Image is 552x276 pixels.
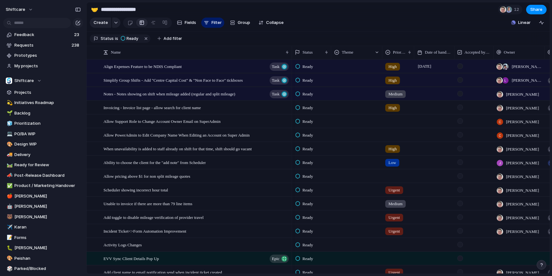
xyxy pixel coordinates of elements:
[303,105,313,111] span: Ready
[7,213,11,220] div: 🐻
[14,52,81,59] span: Prototypes
[3,212,83,222] div: 🐻[PERSON_NAME]
[506,228,539,235] span: [PERSON_NAME]
[512,63,542,70] span: [PERSON_NAME] , [PERSON_NAME]
[416,63,433,70] span: [DATE]
[388,146,397,152] span: High
[227,18,253,28] button: Group
[270,90,289,98] button: Task
[303,91,313,97] span: Ready
[3,51,83,60] a: Prototypes
[388,269,400,276] span: Urgent
[3,98,83,108] div: 💫Initiatives Roadmap
[7,141,11,148] div: 🎨
[509,18,533,27] button: Linear
[6,172,12,179] button: 📣
[103,90,235,97] span: Notes - Notes showing on shift when mileage added (regular and split mileage)
[7,203,11,210] div: 🤖
[3,222,83,232] a: ✈️Karan
[3,88,83,97] a: Projects
[388,201,402,207] span: Medium
[526,5,547,14] button: Share
[3,171,83,180] a: 📣Post-Release Dashboard
[514,6,521,13] span: 12
[7,224,11,231] div: ✈️
[103,63,182,70] span: Align Expenses Feature to be NDIS Compliant
[303,77,313,84] span: Ready
[3,150,83,160] a: 🚚Delivery
[103,268,222,276] span: Add client name to email notification send when incident ticket created
[7,109,11,117] div: 🌱
[14,172,81,179] span: Post-Release Dashboard
[6,193,12,199] button: 🍎
[114,35,119,42] button: is
[14,193,81,199] span: [PERSON_NAME]
[3,129,83,139] div: 💻PO/BA WIP
[103,227,186,235] span: Incident Ticket<>Form Automation Improvement
[530,6,542,13] span: Share
[512,77,542,84] span: [PERSON_NAME] , [PERSON_NAME]
[7,255,11,262] div: 🎨
[7,192,11,200] div: 🍎
[3,191,83,201] a: 🍎[PERSON_NAME]
[126,36,138,41] span: Ready
[3,243,83,253] div: 🐛[PERSON_NAME]
[154,34,186,43] button: Add filter
[3,264,83,273] a: 🎲Parked/Blocked
[6,265,12,272] button: 🎲
[103,117,220,125] span: Allow Support Role to Change Account Owner Email on SuperAdmin
[3,202,83,211] div: 🤖[PERSON_NAME]
[6,131,12,137] button: 💻
[303,242,313,248] span: Ready
[388,63,397,70] span: High
[7,99,11,107] div: 💫
[506,215,539,221] span: [PERSON_NAME]
[272,254,280,263] span: Epic
[506,201,539,207] span: [PERSON_NAME]
[14,63,81,69] span: My projects
[506,132,539,139] span: [PERSON_NAME]
[14,110,81,116] span: Backlog
[3,4,36,15] button: shiftcare
[3,160,83,170] a: 🛤️Ready for Review
[91,5,98,14] div: 🤝
[115,36,118,41] span: is
[506,187,539,194] span: [PERSON_NAME]
[506,160,539,166] span: [PERSON_NAME]
[256,18,286,28] button: Collapse
[14,183,81,189] span: Product / Marketing Handover
[94,19,108,26] span: Create
[3,119,83,128] a: 🧊Prioritization
[3,181,83,190] a: ✅Product / Marketing Handover
[90,18,111,28] button: Create
[6,141,12,147] button: 🎨
[7,244,11,252] div: 🐛
[103,159,206,166] span: Ability to choose the client for the "add note" from Scheduler
[74,32,80,38] span: 23
[388,91,402,97] span: Medium
[3,139,83,149] div: 🎨Design WIP
[174,18,199,28] button: Fields
[388,77,397,84] span: High
[303,63,313,70] span: Ready
[504,49,515,56] span: Owner
[185,19,196,26] span: Fields
[103,131,250,138] span: Allow PowerAdmin to Edit Company Name When Editing an Account on Super Admin
[518,19,531,26] span: Linear
[3,254,83,263] a: 🎨Peishan
[89,4,100,15] button: 🤝
[7,161,11,169] div: 🛤️
[303,256,313,262] span: Ready
[103,172,190,180] span: Allow pricing above $1 for non split mileage quotes
[272,76,280,85] span: Task
[103,186,168,193] span: Scheduler showing incorrect hour total
[272,90,280,99] span: Task
[3,108,83,118] a: 🌱Backlog
[3,76,83,86] button: Shiftcare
